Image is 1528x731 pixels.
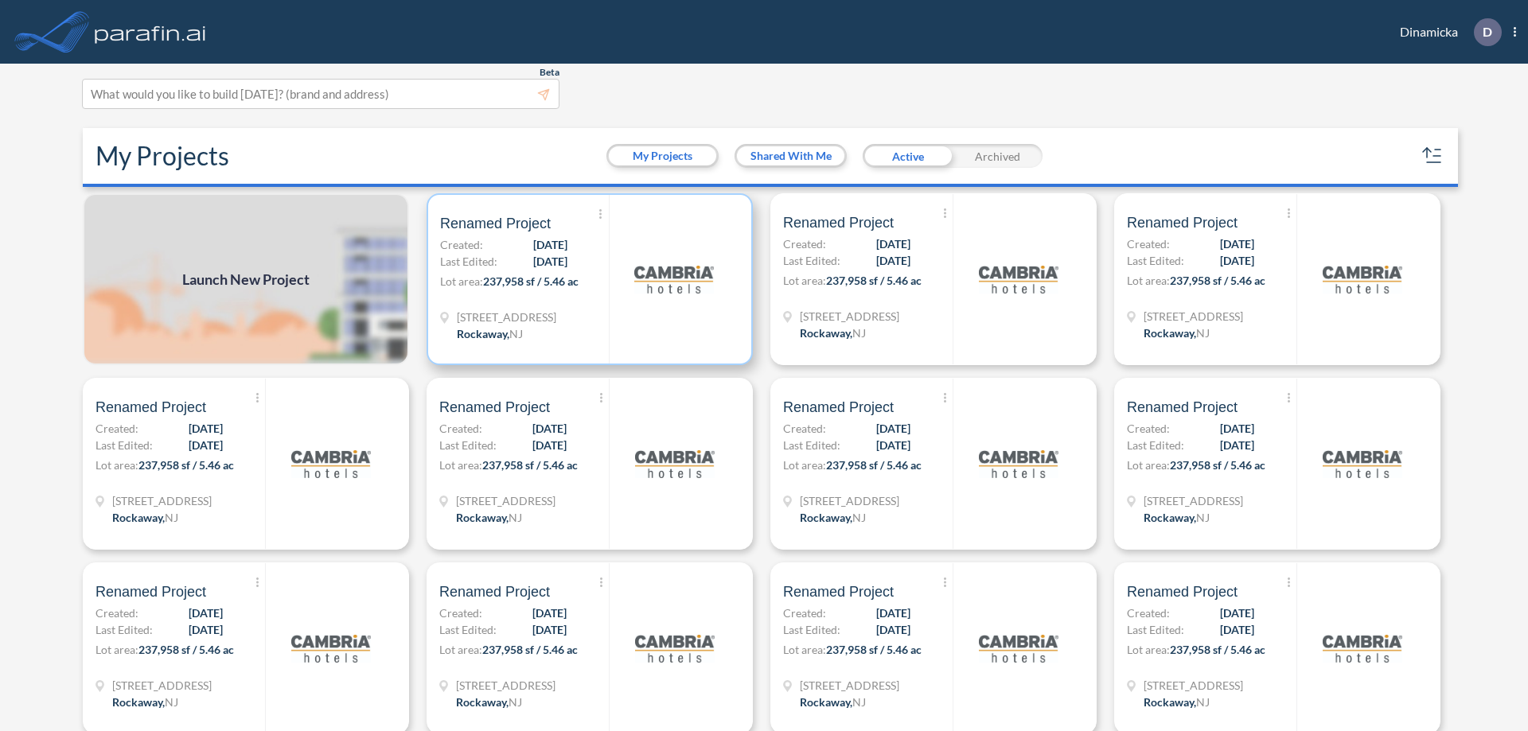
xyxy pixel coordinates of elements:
[1376,18,1516,46] div: Dinamicka
[482,458,578,472] span: 237,958 sf / 5.46 ac
[189,420,223,437] span: [DATE]
[783,398,894,417] span: Renamed Project
[456,509,522,526] div: Rockaway, NJ
[509,327,523,340] span: NJ
[189,621,223,638] span: [DATE]
[440,214,551,233] span: Renamed Project
[440,236,483,253] span: Created:
[1144,509,1210,526] div: Rockaway, NJ
[138,458,234,472] span: 237,958 sf / 5.46 ac
[783,420,826,437] span: Created:
[979,609,1058,688] img: logo
[1144,694,1210,710] div: Rockaway, NJ
[1220,437,1254,453] span: [DATE]
[95,141,229,171] h2: My Projects
[95,605,138,621] span: Created:
[440,253,497,270] span: Last Edited:
[165,695,178,709] span: NJ
[533,253,567,270] span: [DATE]
[95,398,206,417] span: Renamed Project
[1196,695,1210,709] span: NJ
[783,643,826,656] span: Lot area:
[439,605,482,621] span: Created:
[800,509,866,526] div: Rockaway, NJ
[1127,643,1170,656] span: Lot area:
[800,325,866,341] div: Rockaway, NJ
[783,213,894,232] span: Renamed Project
[1323,239,1402,319] img: logo
[1220,621,1254,638] span: [DATE]
[291,424,371,504] img: logo
[876,420,910,437] span: [DATE]
[826,458,922,472] span: 237,958 sf / 5.46 ac
[439,420,482,437] span: Created:
[783,274,826,287] span: Lot area:
[532,420,567,437] span: [DATE]
[456,695,509,709] span: Rockaway ,
[826,274,922,287] span: 237,958 sf / 5.46 ac
[457,309,556,325] span: 321 Mt Hope Ave
[112,694,178,710] div: Rockaway, NJ
[783,252,840,269] span: Last Edited:
[800,511,852,524] span: Rockaway ,
[439,437,497,453] span: Last Edited:
[95,643,138,656] span: Lot area:
[634,239,714,319] img: logo
[532,621,567,638] span: [DATE]
[457,325,523,342] div: Rockaway, NJ
[826,643,922,656] span: 237,958 sf / 5.46 ac
[1420,143,1445,169] button: sort
[1170,274,1265,287] span: 237,958 sf / 5.46 ac
[532,437,567,453] span: [DATE]
[457,327,509,340] span: Rockaway ,
[112,509,178,526] div: Rockaway, NJ
[165,511,178,524] span: NJ
[456,492,555,509] span: 321 Mt Hope Ave
[783,621,840,638] span: Last Edited:
[783,437,840,453] span: Last Edited:
[1144,695,1196,709] span: Rockaway ,
[95,458,138,472] span: Lot area:
[1144,511,1196,524] span: Rockaway ,
[439,582,550,601] span: Renamed Project
[800,326,852,340] span: Rockaway ,
[456,694,522,710] div: Rockaway, NJ
[800,492,899,509] span: 321 Mt Hope Ave
[189,605,223,621] span: [DATE]
[876,605,910,621] span: [DATE]
[112,511,165,524] span: Rockaway ,
[876,437,910,453] span: [DATE]
[783,235,826,252] span: Created:
[635,609,715,688] img: logo
[440,274,483,288] span: Lot area:
[1220,252,1254,269] span: [DATE]
[439,398,550,417] span: Renamed Project
[112,695,165,709] span: Rockaway ,
[1127,458,1170,472] span: Lot area:
[112,492,212,509] span: 321 Mt Hope Ave
[456,511,509,524] span: Rockaway ,
[1127,398,1238,417] span: Renamed Project
[800,694,866,710] div: Rockaway, NJ
[1144,677,1243,694] span: 321 Mt Hope Ave
[1323,424,1402,504] img: logo
[1144,326,1196,340] span: Rockaway ,
[635,424,715,504] img: logo
[439,621,497,638] span: Last Edited:
[1220,235,1254,252] span: [DATE]
[1220,605,1254,621] span: [DATE]
[1127,621,1184,638] span: Last Edited:
[737,146,844,165] button: Shared With Me
[800,695,852,709] span: Rockaway ,
[189,437,223,453] span: [DATE]
[95,420,138,437] span: Created:
[876,235,910,252] span: [DATE]
[1127,213,1238,232] span: Renamed Project
[291,609,371,688] img: logo
[979,424,1058,504] img: logo
[863,144,953,168] div: Active
[609,146,716,165] button: My Projects
[1323,609,1402,688] img: logo
[1127,235,1170,252] span: Created:
[876,252,910,269] span: [DATE]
